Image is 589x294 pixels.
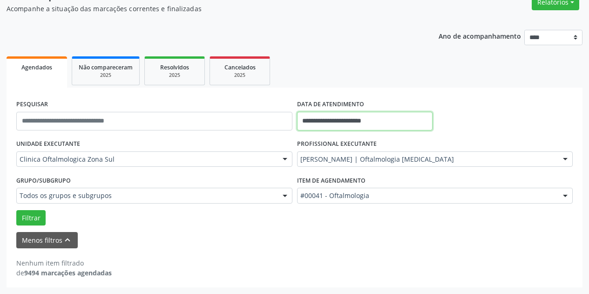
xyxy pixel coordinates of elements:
[7,4,410,14] p: Acompanhe a situação das marcações correntes e finalizadas
[79,72,133,79] div: 2025
[16,232,78,248] button: Menos filtroskeyboard_arrow_up
[160,63,189,71] span: Resolvidos
[300,155,554,164] span: [PERSON_NAME] | Oftalmologia [MEDICAL_DATA]
[16,268,112,278] div: de
[62,235,73,245] i: keyboard_arrow_up
[16,258,112,268] div: Nenhum item filtrado
[224,63,256,71] span: Cancelados
[297,97,364,112] label: DATA DE ATENDIMENTO
[439,30,521,41] p: Ano de acompanhamento
[20,155,273,164] span: Clinica Oftalmologica Zona Sul
[79,63,133,71] span: Não compareceram
[20,191,273,200] span: Todos os grupos e subgrupos
[297,173,366,188] label: Item de agendamento
[151,72,198,79] div: 2025
[21,63,52,71] span: Agendados
[24,268,112,277] strong: 9494 marcações agendadas
[297,137,377,151] label: PROFISSIONAL EXECUTANTE
[300,191,554,200] span: #00041 - Oftalmologia
[217,72,263,79] div: 2025
[16,173,71,188] label: Grupo/Subgrupo
[16,137,80,151] label: UNIDADE EXECUTANTE
[16,97,48,112] label: PESQUISAR
[16,210,46,226] button: Filtrar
